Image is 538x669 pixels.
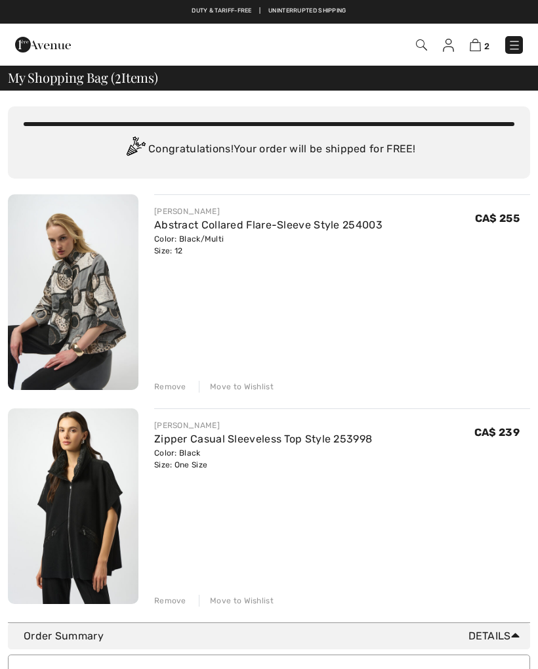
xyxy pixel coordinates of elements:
[416,39,427,51] img: Search
[154,381,186,393] div: Remove
[24,628,525,644] div: Order Summary
[154,219,383,231] a: Abstract Collared Flare-Sleeve Style 254003
[475,212,520,225] span: CA$ 255
[154,420,372,431] div: [PERSON_NAME]
[154,447,372,471] div: Color: Black Size: One Size
[8,408,138,604] img: Zipper Casual Sleeveless Top Style 253998
[15,32,71,58] img: 1ère Avenue
[8,71,158,84] span: My Shopping Bag ( Items)
[468,628,525,644] span: Details
[470,37,489,53] a: 2
[122,137,148,163] img: Congratulation2.svg
[474,426,520,439] span: CA$ 239
[470,39,481,51] img: Shopping Bag
[24,137,514,163] div: Congratulations! Your order will be shipped for FREE!
[508,39,521,52] img: Menu
[115,68,121,85] span: 2
[484,41,489,51] span: 2
[443,39,454,52] img: My Info
[8,194,138,390] img: Abstract Collared Flare-Sleeve Style 254003
[15,37,71,50] a: 1ère Avenue
[199,381,274,393] div: Move to Wishlist
[154,433,372,445] a: Zipper Casual Sleeveless Top Style 253998
[154,205,383,217] div: [PERSON_NAME]
[154,233,383,257] div: Color: Black/Multi Size: 12
[199,595,274,607] div: Move to Wishlist
[154,595,186,607] div: Remove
